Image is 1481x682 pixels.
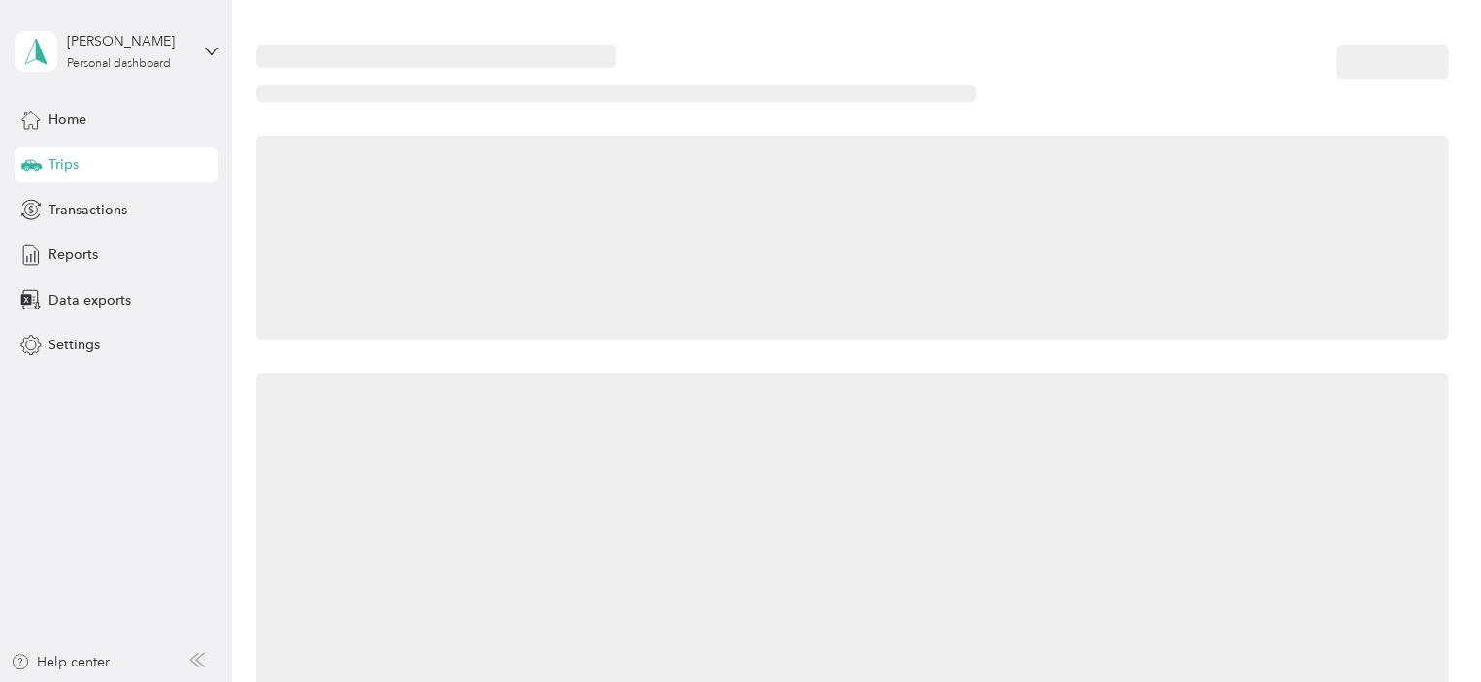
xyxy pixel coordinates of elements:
span: Settings [49,335,100,355]
span: Trips [49,154,79,175]
iframe: Everlance-gr Chat Button Frame [1372,573,1481,682]
span: Home [49,110,86,130]
span: Data exports [49,290,131,310]
span: Reports [49,244,98,265]
span: Transactions [49,200,127,220]
div: Personal dashboard [67,58,171,70]
button: Help center [11,652,110,672]
div: [PERSON_NAME] [67,31,188,51]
